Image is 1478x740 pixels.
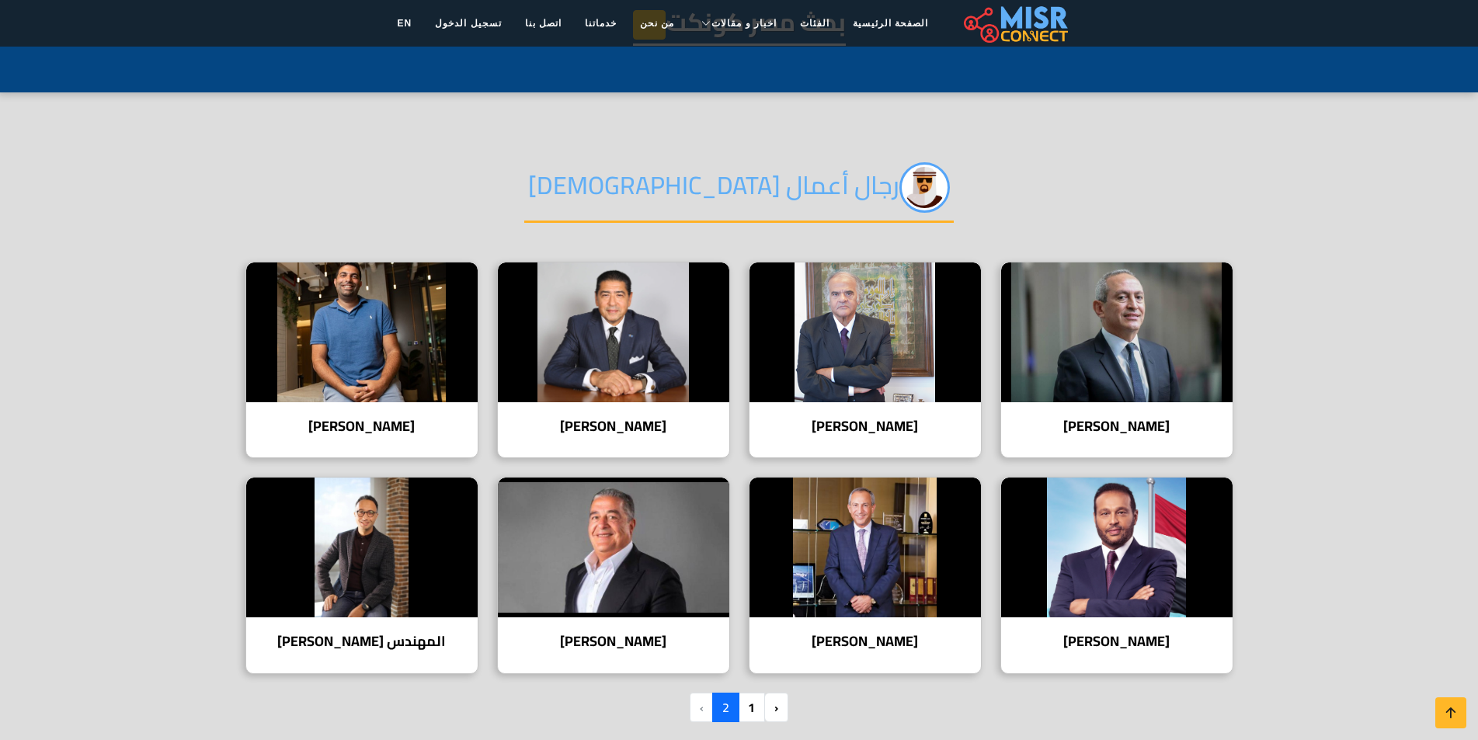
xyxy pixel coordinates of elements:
img: main.misr_connect [964,4,1068,43]
h4: [PERSON_NAME] [509,418,718,435]
a: المهندس محمد منير الأحول المهندس [PERSON_NAME] [236,477,488,674]
img: ممدوح محمد فتحي عباس [749,262,981,402]
h4: [PERSON_NAME] [1013,418,1221,435]
img: 3d3kANOsyxoYFq85L2BW.png [899,162,950,213]
a: خدماتنا [573,9,628,38]
a: الفئات [788,9,841,38]
img: محمد بلوط [246,262,478,402]
h2: رجال أعمال [DEMOGRAPHIC_DATA] [524,162,954,223]
img: رؤوف غبور [749,478,981,617]
img: ياسين منصور [498,478,729,617]
span: 2 [712,693,739,722]
a: الصفحة الرئيسية [841,9,940,38]
a: ناصف ساويرس [PERSON_NAME] [991,262,1243,459]
a: pagination.previous [764,693,788,722]
a: محمد بلوط [PERSON_NAME] [236,262,488,459]
a: ممدوح محمد فتحي عباس [PERSON_NAME] [739,262,991,459]
a: من نحن [628,9,686,38]
img: محمد حلاوة [1001,478,1233,617]
img: المهندس محمد منير الأحول [246,478,478,617]
span: اخبار و مقالات [711,16,777,30]
a: EN [386,9,424,38]
a: 1 [738,693,765,722]
a: تسجيل الدخول [423,9,513,38]
a: محمد حلاوة [PERSON_NAME] [991,477,1243,674]
h4: [PERSON_NAME] [509,633,718,650]
a: اخبار و مقالات [686,9,788,38]
h4: المهندس [PERSON_NAME] [258,633,466,650]
h4: [PERSON_NAME] [761,418,969,435]
img: ناصف ساويرس [1001,262,1233,402]
img: هشام عز العرب [498,262,729,402]
li: pagination.next [690,693,713,722]
a: ياسين منصور [PERSON_NAME] [488,477,739,674]
a: اتصل بنا [513,9,573,38]
h4: [PERSON_NAME] [761,633,969,650]
h4: [PERSON_NAME] [258,418,466,435]
h4: [PERSON_NAME] [1013,633,1221,650]
a: رؤوف غبور [PERSON_NAME] [739,477,991,674]
a: هشام عز العرب [PERSON_NAME] [488,262,739,459]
